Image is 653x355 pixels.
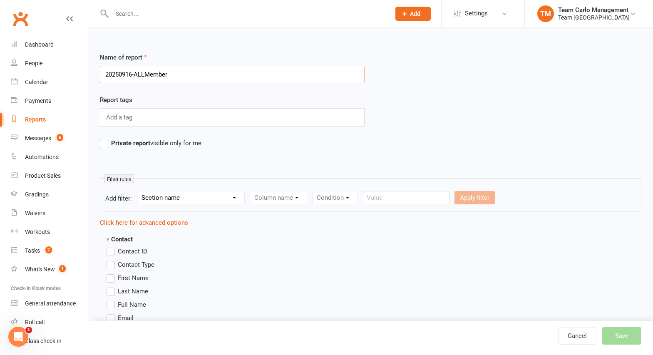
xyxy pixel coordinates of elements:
[25,135,51,142] div: Messages
[25,210,45,216] div: Waivers
[11,92,88,110] a: Payments
[100,95,132,105] label: Report tags
[11,129,88,148] a: Messages 6
[465,4,488,23] span: Settings
[558,6,630,14] div: Team Carlo Management
[25,319,45,325] div: Roll call
[11,241,88,260] a: Tasks 7
[118,273,149,282] span: First Name
[11,313,88,332] a: Roll call
[11,185,88,204] a: Gradings
[537,5,554,22] div: TM
[558,327,596,345] a: Cancel
[25,154,59,160] div: Automations
[25,191,49,198] div: Gradings
[25,247,40,254] div: Tasks
[111,138,201,147] span: visible only for me
[109,8,385,20] input: Search...
[25,300,76,307] div: General attendance
[11,166,88,185] a: Product Sales
[558,14,630,21] div: Team [GEOGRAPHIC_DATA]
[11,54,88,73] a: People
[111,139,150,147] strong: Private report
[10,8,31,29] a: Clubworx
[25,172,61,179] div: Product Sales
[25,116,46,123] div: Reports
[105,112,135,123] input: Add a tag
[395,7,431,21] button: Add
[25,266,55,273] div: What's New
[25,97,51,104] div: Payments
[25,60,42,67] div: People
[57,134,63,141] span: 6
[25,327,32,333] span: 1
[100,187,641,211] form: Add filter:
[410,10,420,17] span: Add
[25,338,62,344] div: Class check-in
[59,265,66,272] span: 1
[11,332,88,350] a: Class kiosk mode
[11,35,88,54] a: Dashboard
[118,286,148,295] span: Last Name
[11,294,88,313] a: General attendance kiosk mode
[118,300,146,308] span: Full Name
[11,260,88,279] a: What's New1
[118,260,154,268] span: Contact Type
[104,174,134,183] small: Filter rules
[100,52,147,62] label: Name of report
[107,236,133,243] strong: Contact
[8,327,28,347] iframe: Intercom live chat
[11,110,88,129] a: Reports
[25,79,48,85] div: Calendar
[363,191,449,204] input: Value
[11,204,88,223] a: Waivers
[25,41,54,48] div: Dashboard
[11,73,88,92] a: Calendar
[25,228,50,235] div: Workouts
[100,219,188,226] a: Click here for advanced options
[11,223,88,241] a: Workouts
[118,246,147,255] span: Contact ID
[45,246,52,253] span: 7
[118,313,134,322] span: Email
[11,148,88,166] a: Automations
